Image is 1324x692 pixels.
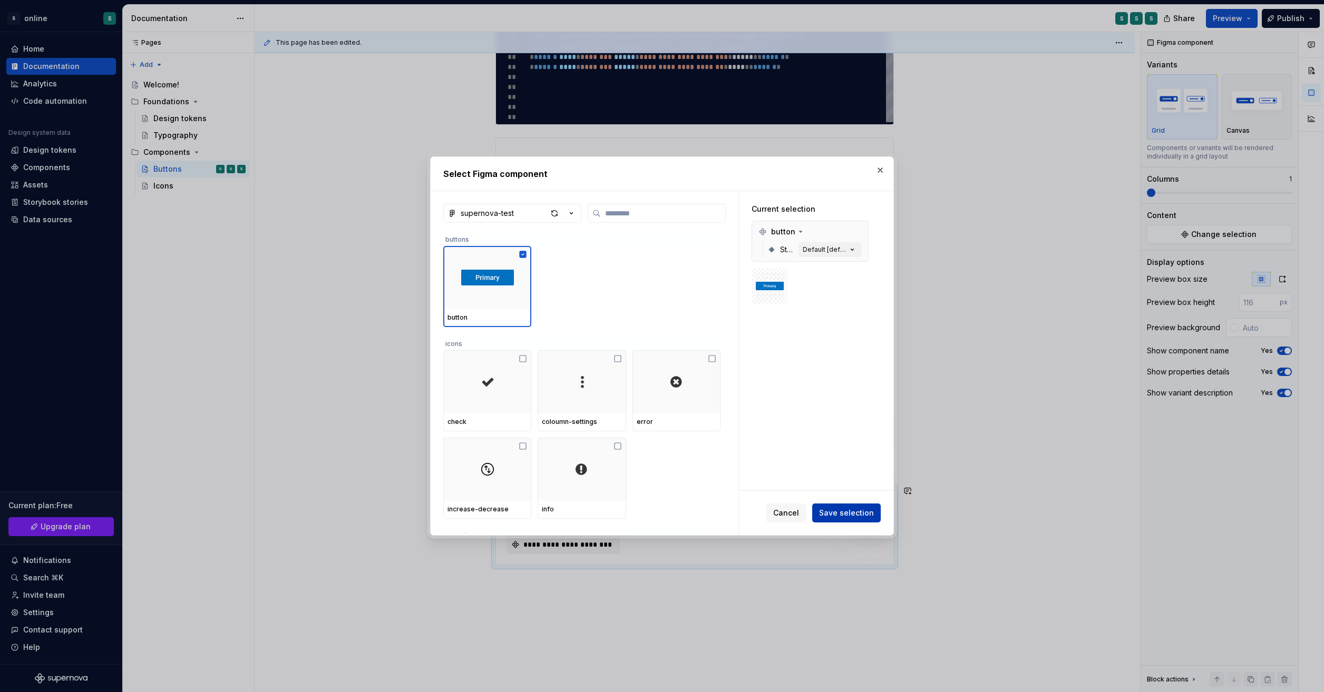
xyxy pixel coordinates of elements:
div: buttons [443,229,721,246]
div: increase-decrease [447,505,527,513]
button: Cancel [766,503,806,522]
span: Cancel [773,508,799,518]
button: Save selection [812,503,881,522]
button: Default [default] [799,242,862,257]
div: Default [default] [803,245,847,254]
div: icons / icons [443,525,721,542]
div: supernova-test [461,208,514,219]
button: supernova-test [443,204,581,223]
div: error [637,418,716,426]
div: button [447,313,527,322]
div: icons [443,333,721,350]
span: Save selection [819,508,874,518]
span: button [771,226,795,237]
h2: Select Figma component [443,167,881,180]
div: info [542,505,621,513]
div: coloumn-settings [542,418,621,426]
span: Status [780,244,794,255]
div: button [754,223,866,240]
div: Current selection [752,204,869,214]
div: check [447,418,527,426]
